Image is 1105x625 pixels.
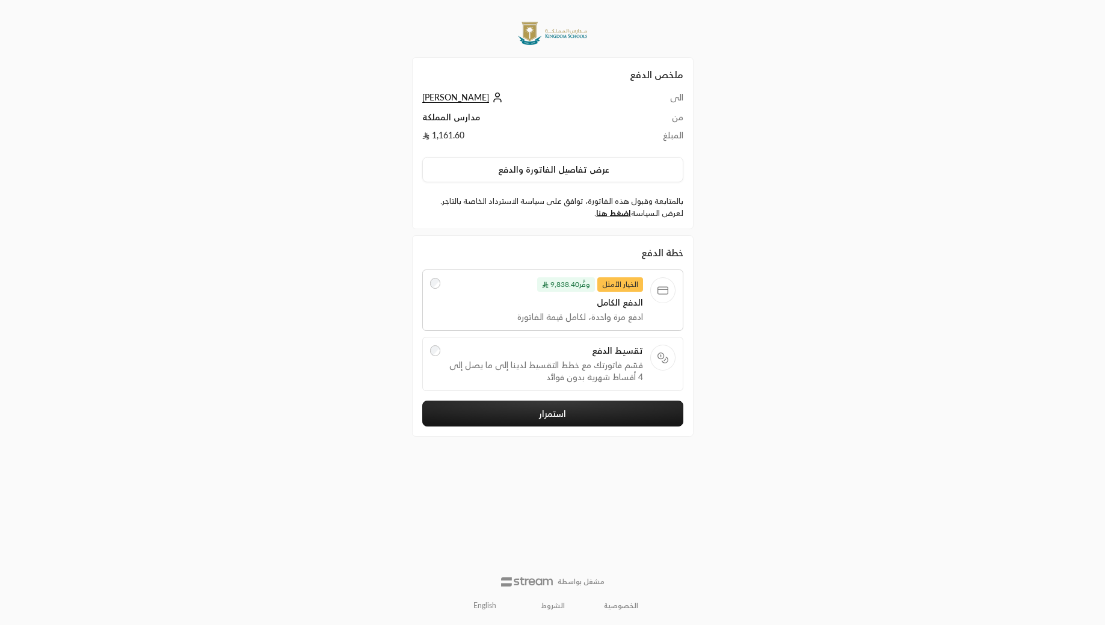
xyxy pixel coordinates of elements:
img: Company Logo [517,19,589,48]
input: تقسيط الدفعقسّم فاتورتك مع خطط التقسيط لدينا إلى ما يصل إلى 4 أقساط شهرية بدون فوائد [430,345,441,356]
a: الخصوصية [604,601,638,611]
td: مدارس المملكة [422,111,632,129]
label: بالمتابعة وقبول هذه الفاتورة، توافق على سياسة الاسترداد الخاصة بالتاجر. لعرض السياسة . [422,196,683,219]
span: ادفع مرة واحدة، لكامل قيمة الفاتورة [448,311,642,323]
span: وفَّر 9,838.40 [537,277,595,292]
span: قسّم فاتورتك مع خطط التقسيط لدينا إلى ما يصل إلى 4 أقساط شهرية بدون فوائد [448,359,642,383]
td: من [632,111,683,129]
span: الدفع الكامل [448,297,642,309]
h2: ملخص الدفع [422,67,683,82]
a: [PERSON_NAME] [422,92,506,102]
button: استمرار [422,401,683,426]
button: عرض تفاصيل الفاتورة والدفع [422,157,683,182]
a: اضغط هنا [596,208,631,218]
span: الخيار الأمثل [597,277,643,292]
td: المبلغ [632,129,683,147]
td: 1,161.60 [422,129,632,147]
a: الشروط [541,601,565,611]
span: [PERSON_NAME] [422,92,489,103]
a: English [467,596,503,615]
td: الى [632,91,683,111]
span: تقسيط الدفع [448,345,642,357]
p: مشغل بواسطة [558,577,605,587]
input: الخيار الأمثلوفَّر9,838.40 الدفع الكاملادفع مرة واحدة، لكامل قيمة الفاتورة [430,278,441,289]
div: خطة الدفع [422,245,683,260]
